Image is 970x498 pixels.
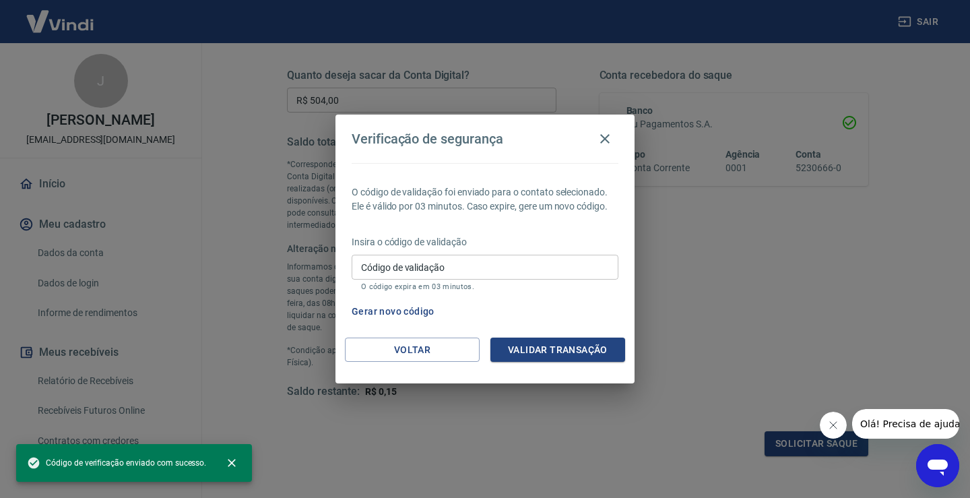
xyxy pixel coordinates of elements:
[352,235,618,249] p: Insira o código de validação
[217,448,247,478] button: close
[27,456,206,470] span: Código de verificação enviado com sucesso.
[916,444,959,487] iframe: Botão para abrir a janela de mensagens
[490,338,625,363] button: Validar transação
[361,282,609,291] p: O código expira em 03 minutos.
[8,9,113,20] span: Olá! Precisa de ajuda?
[352,185,618,214] p: O código de validação foi enviado para o contato selecionado. Ele é válido por 03 minutos. Caso e...
[820,412,847,439] iframe: Fechar mensagem
[345,338,480,363] button: Voltar
[352,131,503,147] h4: Verificação de segurança
[852,409,959,439] iframe: Mensagem da empresa
[346,299,440,324] button: Gerar novo código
